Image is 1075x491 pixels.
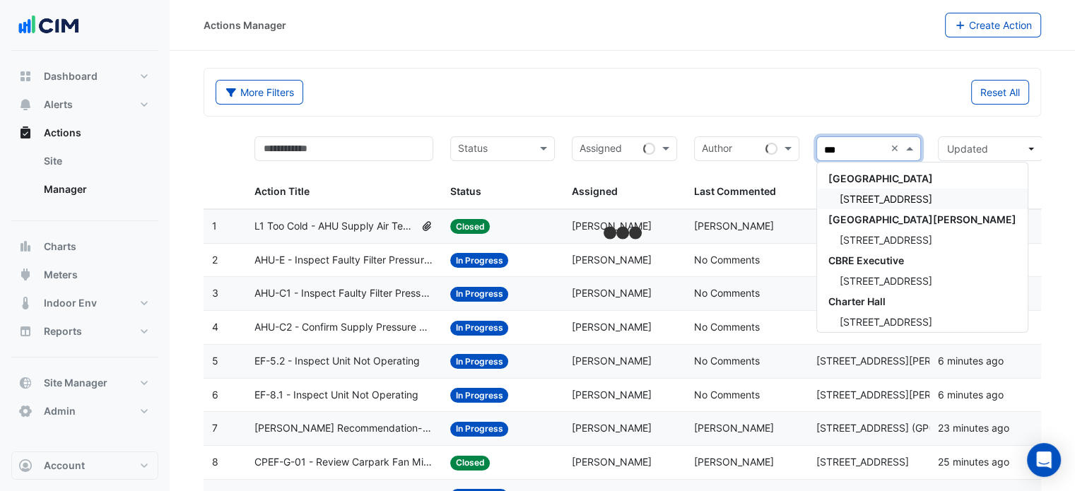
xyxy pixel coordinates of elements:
span: In Progress [450,422,509,437]
span: 2025-08-25T15:36:20.415 [938,355,1004,367]
span: EF-5.2 - Inspect Unit Not Operating [254,353,420,369]
span: [STREET_ADDRESS][PERSON_NAME] [816,389,989,401]
span: [PERSON_NAME] [572,389,652,401]
span: In Progress [450,321,509,336]
span: [PERSON_NAME] [572,355,652,367]
span: 5 [212,355,218,367]
span: CPEF-G-01 - Review Carpark Fan Missed Purge [254,454,433,471]
span: 2025-08-25T14:48:42.429 [938,422,1009,434]
span: Closed [450,219,490,234]
span: [STREET_ADDRESS] [840,193,932,205]
img: Company Logo [17,11,81,40]
span: 1 [212,220,217,232]
span: Action Title [254,185,310,197]
span: Closed [450,456,490,471]
span: AHU-C1 - Inspect Faulty Filter Pressure Sensor [254,285,433,302]
button: Charts [11,232,158,261]
app-icon: Site Manager [18,376,33,390]
app-icon: Meters [18,268,33,282]
span: [GEOGRAPHIC_DATA] [828,172,933,184]
span: 7 [212,422,218,434]
span: Dashboard [44,69,98,83]
div: Open Intercom Messenger [1027,443,1061,477]
app-icon: Charts [18,239,33,254]
span: Status [450,185,481,197]
span: No Comments [694,321,760,333]
a: Manager [33,175,158,203]
span: EF-8.1 - Inspect Unit Not Operating [254,387,418,403]
span: Account [44,459,85,473]
span: 8 [212,456,218,468]
button: Meters [11,261,158,289]
span: [STREET_ADDRESS] [840,234,932,246]
span: No Comments [694,287,760,299]
app-icon: Reports [18,324,33,338]
span: Charts [44,239,76,254]
button: Reports [11,317,158,345]
span: [PERSON_NAME] [572,220,652,232]
app-icon: Dashboard [18,69,33,83]
span: [PERSON_NAME] [572,321,652,333]
button: Updated [938,136,1043,161]
span: Last Commented [694,185,776,197]
span: AHU-E - Inspect Faulty Filter Pressure Sensor [254,252,433,268]
span: Indoor Env [44,296,97,310]
span: 2025-08-25T15:36:04.115 [938,389,1004,401]
span: Meters [44,268,78,282]
app-icon: Admin [18,404,33,418]
div: Actions [11,147,158,209]
span: 4 [212,321,218,333]
button: Site Manager [11,369,158,397]
span: In Progress [450,388,509,403]
span: [STREET_ADDRESS] [840,275,932,287]
span: Admin [44,404,76,418]
span: No Comments [694,355,760,367]
button: Actions [11,119,158,147]
span: No Comments [694,389,760,401]
app-icon: Indoor Env [18,296,33,310]
span: Updated [947,143,988,155]
span: Site Manager [44,376,107,390]
span: Assigned [572,185,618,197]
span: [PERSON_NAME] [694,422,774,434]
span: [PERSON_NAME] [572,287,652,299]
span: Reports [44,324,82,338]
span: Alerts [44,97,73,112]
span: 3 [212,287,218,299]
ng-dropdown-panel: Options list [816,162,1028,333]
span: In Progress [450,287,509,302]
div: Actions Manager [204,18,286,32]
button: Create Action [945,13,1042,37]
span: 6 [212,389,218,401]
span: [GEOGRAPHIC_DATA][PERSON_NAME] [828,213,1016,225]
app-icon: Alerts [18,97,33,112]
span: [PERSON_NAME] [572,456,652,468]
span: [PERSON_NAME] [572,422,652,434]
span: [STREET_ADDRESS] [816,456,909,468]
button: Indoor Env [11,289,158,317]
span: In Progress [450,354,509,369]
span: [PERSON_NAME] [694,456,774,468]
span: Clear [891,141,903,157]
button: Dashboard [11,62,158,90]
span: AHU-C2 - Confirm Supply Pressure Override (Energy Waste) [254,319,433,336]
button: Alerts [11,90,158,119]
button: Admin [11,397,158,425]
span: [STREET_ADDRESS] (GPO Exchange) [816,422,989,434]
span: Actions [44,126,81,140]
span: [PERSON_NAME] [572,254,652,266]
span: Charter Hall [828,295,886,307]
span: CBRE Executive [828,254,904,266]
span: [PERSON_NAME] [694,220,774,232]
a: Site [33,147,158,175]
button: Reset All [971,80,1029,105]
span: In Progress [450,253,509,268]
span: 2025-08-25T15:17:19.030 [938,456,1009,468]
app-icon: Actions [18,126,33,140]
span: [STREET_ADDRESS][PERSON_NAME] [816,355,989,367]
span: L1 Too Cold - AHU Supply Air Temp Not Reaching Set Point [254,218,415,235]
span: [STREET_ADDRESS] [840,316,932,328]
span: No Comments [694,254,760,266]
span: 2 [212,254,218,266]
button: More Filters [216,80,303,105]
